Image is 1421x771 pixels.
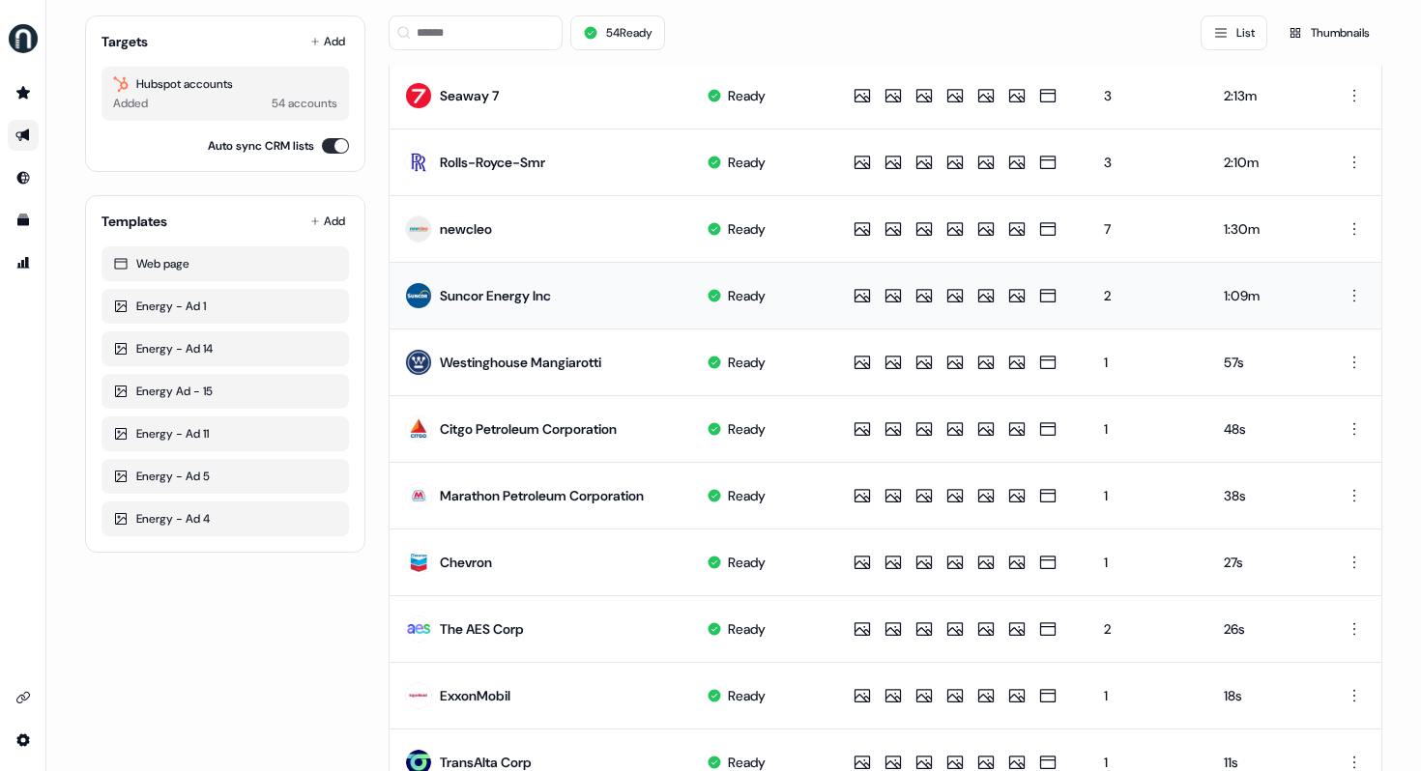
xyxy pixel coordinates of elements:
div: Rolls-Royce-Smr [440,153,545,172]
div: 1 [1104,353,1194,372]
div: Chevron [440,553,492,572]
div: 3 [1104,86,1194,105]
div: 38s [1224,486,1309,505]
div: Ready [728,686,766,705]
div: Web page [113,254,337,273]
div: 26s [1224,619,1309,639]
a: Go to attribution [8,247,39,278]
div: Suncor Energy Inc [440,286,551,305]
div: Citgo Petroleum Corporation [440,419,617,439]
div: 2 [1104,619,1194,639]
div: 1 [1104,486,1194,505]
div: 2 [1104,286,1194,305]
div: Ready [728,619,766,639]
a: Go to integrations [8,725,39,756]
div: Energy - Ad 4 [113,509,337,528]
div: 57s [1224,353,1309,372]
button: Add [306,28,349,55]
div: 48s [1224,419,1309,439]
div: Templates [101,212,167,231]
label: Auto sync CRM lists [208,136,314,156]
div: 7 [1104,219,1194,239]
div: 3 [1104,153,1194,172]
div: 1:30m [1224,219,1309,239]
div: 1:09m [1224,286,1309,305]
button: Thumbnails [1275,15,1382,50]
div: Targets [101,32,148,51]
div: Energy - Ad 5 [113,467,337,486]
div: Ready [728,219,766,239]
div: The AES Corp [440,619,524,639]
div: newcleo [440,219,492,239]
a: Go to integrations [8,682,39,713]
div: Seaway 7 [440,86,499,105]
button: 54Ready [570,15,665,50]
div: Energy - Ad 11 [113,424,337,443]
a: Go to outbound experience [8,120,39,151]
div: Energy - Ad 14 [113,339,337,358]
div: Added [113,94,148,113]
a: Go to Inbound [8,162,39,193]
a: Go to templates [8,205,39,236]
div: 2:10m [1224,153,1309,172]
div: Ready [728,486,766,505]
button: Add [306,208,349,235]
div: 2:13m [1224,86,1309,105]
div: 18s [1224,686,1309,705]
div: 54 accounts [272,94,337,113]
div: 1 [1104,419,1194,439]
div: Ready [728,153,766,172]
div: 1 [1104,553,1194,572]
div: Ready [728,353,766,372]
div: Ready [728,286,766,305]
div: 1 [1104,686,1194,705]
div: Energy - Ad 1 [113,297,337,316]
div: Ready [728,553,766,572]
div: Ready [728,419,766,439]
div: Ready [728,86,766,105]
div: Energy Ad - 15 [113,382,337,401]
div: 27s [1224,553,1309,572]
div: Marathon Petroleum Corporation [440,486,644,505]
div: ExxonMobil [440,686,510,705]
button: List [1201,15,1267,50]
div: Westinghouse Mangiarotti [440,353,601,372]
a: Go to prospects [8,77,39,108]
div: Hubspot accounts [113,74,337,94]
